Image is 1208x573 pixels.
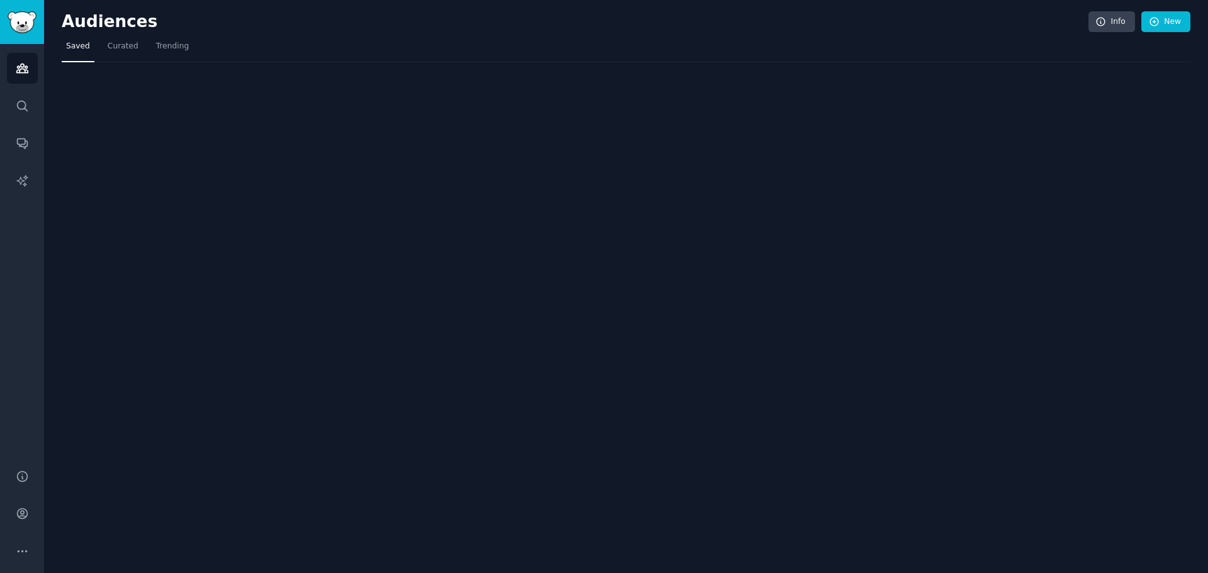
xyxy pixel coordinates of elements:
span: Saved [66,41,90,52]
a: New [1141,11,1190,33]
img: GummySearch logo [8,11,36,33]
span: Trending [156,41,189,52]
a: Saved [62,36,94,62]
a: Curated [103,36,143,62]
span: Curated [108,41,138,52]
a: Trending [152,36,193,62]
a: Info [1088,11,1135,33]
h2: Audiences [62,12,1088,32]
